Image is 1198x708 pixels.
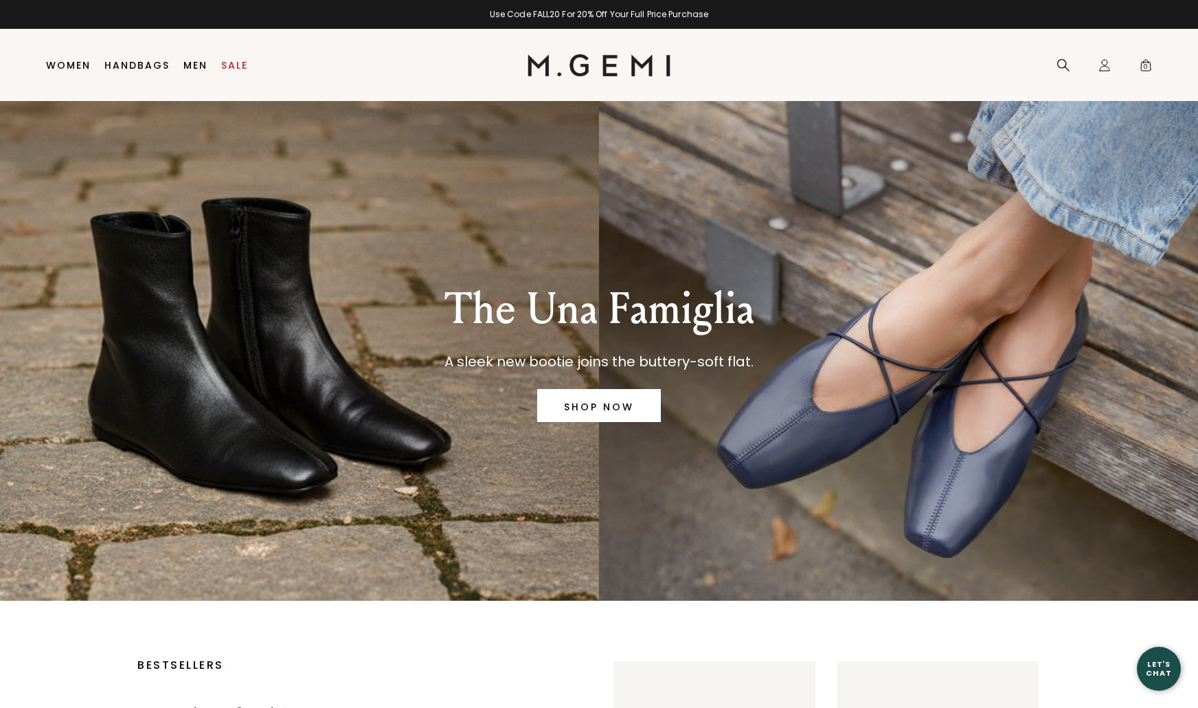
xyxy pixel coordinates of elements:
p: BESTSELLERS [137,661,548,670]
a: Sale [221,60,248,71]
div: Let's Chat [1137,660,1181,677]
p: The Una Famiglia [444,285,754,334]
img: M.Gemi [528,54,671,76]
a: Men [183,60,207,71]
a: Handbags [104,60,170,71]
p: A sleek new bootie joins the buttery-soft flat. [444,351,754,373]
span: 0 [1139,61,1153,75]
a: SHOP NOW [537,389,661,422]
a: Women [46,60,91,71]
